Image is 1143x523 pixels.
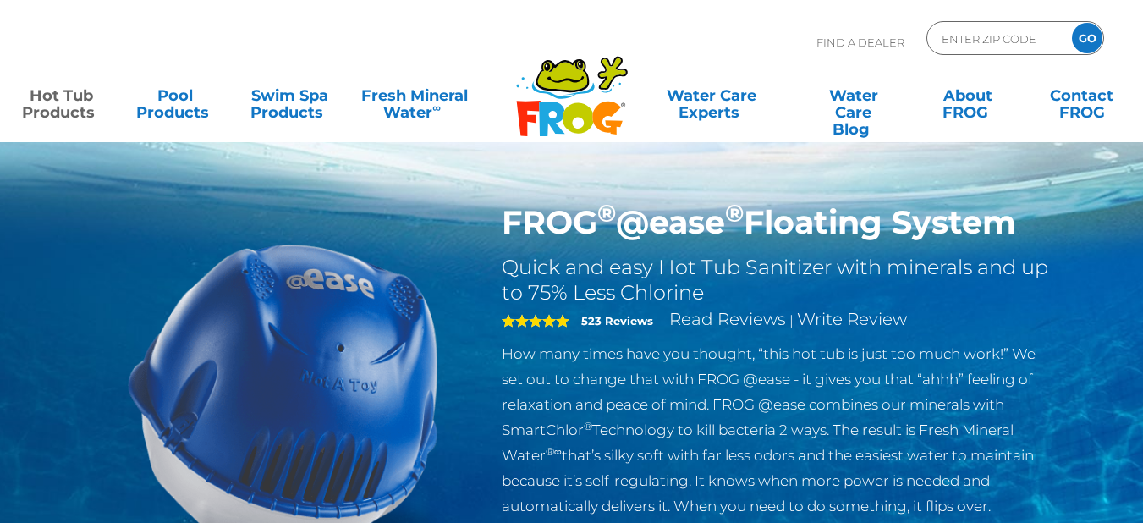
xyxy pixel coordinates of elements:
h1: FROG @ease Floating System [502,203,1054,242]
h2: Quick and easy Hot Tub Sanitizer with minerals and up to 75% Less Chlorine [502,255,1054,306]
strong: 523 Reviews [581,314,653,328]
a: AboutFROG [923,79,1012,113]
a: Swim SpaProducts [245,79,334,113]
a: Fresh MineralWater∞ [360,79,470,113]
a: Hot TubProducts [17,79,106,113]
a: Water CareBlog [809,79,898,113]
p: How many times have you thought, “this hot tub is just too much work!” We set out to change that ... [502,341,1054,519]
a: Water CareExperts [640,79,783,113]
a: ContactFROG [1037,79,1126,113]
span: 5 [502,314,569,328]
input: GO [1072,23,1102,53]
a: Write Review [797,309,907,329]
sup: ® [597,198,616,228]
sup: ® [584,420,592,432]
sup: ® [725,198,744,228]
sup: ®∞ [546,445,562,458]
p: Find A Dealer [816,21,904,63]
img: Frog Products Logo [507,34,637,137]
sup: ∞ [432,101,441,114]
a: Read Reviews [669,309,786,329]
a: PoolProducts [131,79,220,113]
span: | [789,312,794,328]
